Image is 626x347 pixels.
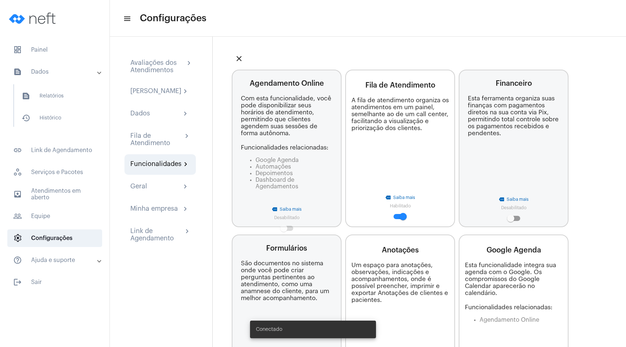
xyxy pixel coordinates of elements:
mat-icon: close [235,54,243,63]
span: Conectado [256,326,282,333]
li: Agendamento Online [480,317,562,323]
div: Saiba mais [393,195,415,200]
mat-icon: chevron_right [183,132,190,141]
mat-icon: chevron_right [181,110,190,118]
div: A fila de atendimento organiza os atendimentos em um painel, semelhante ao de um call center, fac... [351,97,449,132]
div: [PERSON_NAME] [130,87,181,96]
mat-icon: sidenav icon [13,190,22,199]
div: Saiba mais [280,207,302,212]
mat-panel-title: Ajuda e suporte [13,256,98,265]
span: sidenav icon [13,168,22,177]
div: Habilitado [390,204,411,208]
span: Google Agenda [487,247,541,254]
span: Equipe [7,207,102,225]
mat-expansion-panel-header: sidenav iconDados [4,63,109,81]
mat-icon: more [272,207,278,212]
span: Painel [7,41,102,59]
mat-icon: chevron_right [181,205,190,214]
span: sidenav icon [13,234,22,243]
div: Com esta funcionalidade, você pode disponibilizar seus horários de atendimento, permitindo que cl... [241,95,332,137]
div: Geral [130,182,147,191]
div: Desabilitado [501,206,526,210]
mat-icon: sidenav icon [123,14,130,23]
span: Configurações [140,12,206,24]
span: Formulários [266,245,307,252]
mat-icon: sidenav icon [13,146,22,155]
mat-icon: sidenav icon [22,114,30,122]
li: Depoimentos [256,170,332,177]
div: Fila de Atendimento [130,132,183,147]
mat-icon: more [499,197,505,202]
mat-icon: chevron_right [185,59,190,68]
mat-panel-title: Dados [13,67,98,76]
mat-icon: chevron_right [183,227,190,236]
div: sidenav iconDados [4,81,109,137]
span: Agendamento Online [250,80,324,87]
span: Configurações [7,229,102,247]
div: São documentos no sistema onde você pode criar perguntas pertinentes ao atendimento, como uma ana... [241,260,332,302]
div: Avaliações dos Atendimentos [130,59,185,74]
mat-icon: sidenav icon [13,278,22,287]
mat-expansion-panel-header: sidenav iconAjuda e suporte [4,251,109,269]
div: Desabilitado [274,215,299,220]
li: Dashboard de Agendamentos [256,177,332,190]
mat-icon: sidenav icon [13,256,22,265]
span: Serviços e Pacotes [7,163,102,181]
div: Dados [130,110,150,118]
span: Anotações [382,247,419,254]
div: Funcionalidades relacionadas: [465,304,562,311]
span: Histórico [16,109,93,127]
div: Um espaço para anotações, observações, indicações e acompanhamentos, onde é possível preencher, i... [351,262,449,303]
mat-icon: sidenav icon [13,212,22,221]
span: Fila de Atendimento [365,82,435,89]
span: Financeiro [496,80,532,87]
div: Esta funcionalidade integra sua agenda com o Google. Os compromissos do Google Calendar aparecerã... [465,262,562,296]
span: Link de Agendamento [7,141,102,159]
mat-icon: sidenav icon [22,92,30,100]
span: Relatórios [16,87,93,105]
mat-icon: sidenav icon [13,67,22,76]
span: Sair [7,273,102,291]
li: Google Agenda [256,157,332,163]
div: Esta ferramenta organiza suas finanças com pagamentos diretos na sua conta via Pix, permitindo to... [468,95,559,137]
li: Automações [256,163,332,170]
span: Atendimentos em aberto [7,185,102,203]
div: Funcionalidades relacionadas: [241,144,332,151]
mat-icon: chevron_right [181,182,190,191]
mat-icon: chevron_right [182,160,190,169]
div: Saiba mais [507,197,529,202]
mat-icon: more [385,195,391,200]
mat-icon: chevron_right [181,87,190,96]
div: Link de Agendamento [130,227,183,242]
div: Minha empresa [130,205,178,214]
div: Funcionalidades [130,160,182,169]
img: logo-neft-novo-2.png [6,4,61,33]
span: sidenav icon [13,45,22,54]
